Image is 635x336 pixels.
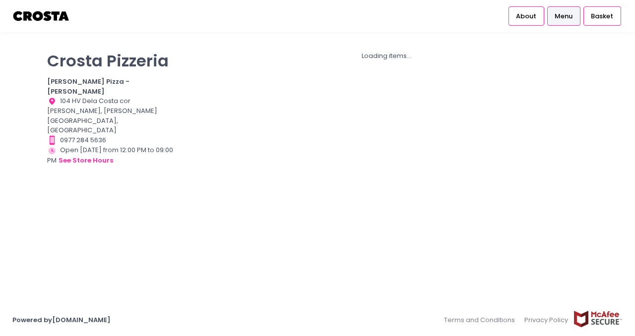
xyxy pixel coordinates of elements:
[516,11,536,21] span: About
[573,310,623,328] img: mcafee-secure
[520,310,573,330] a: Privacy Policy
[547,6,580,25] a: Menu
[12,315,111,325] a: Powered by[DOMAIN_NAME]
[12,7,70,25] img: logo
[58,155,114,166] button: see store hours
[47,145,173,166] div: Open [DATE] from 12:00 PM to 09:00 PM
[47,77,129,96] b: [PERSON_NAME] Pizza - [PERSON_NAME]
[555,11,572,21] span: Menu
[186,51,588,61] div: Loading items...
[508,6,544,25] a: About
[591,11,613,21] span: Basket
[47,96,173,135] div: 104 HV Dela Costa cor [PERSON_NAME], [PERSON_NAME][GEOGRAPHIC_DATA], [GEOGRAPHIC_DATA]
[444,310,520,330] a: Terms and Conditions
[47,51,173,70] p: Crosta Pizzeria
[47,135,173,145] div: 0977 284 5636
